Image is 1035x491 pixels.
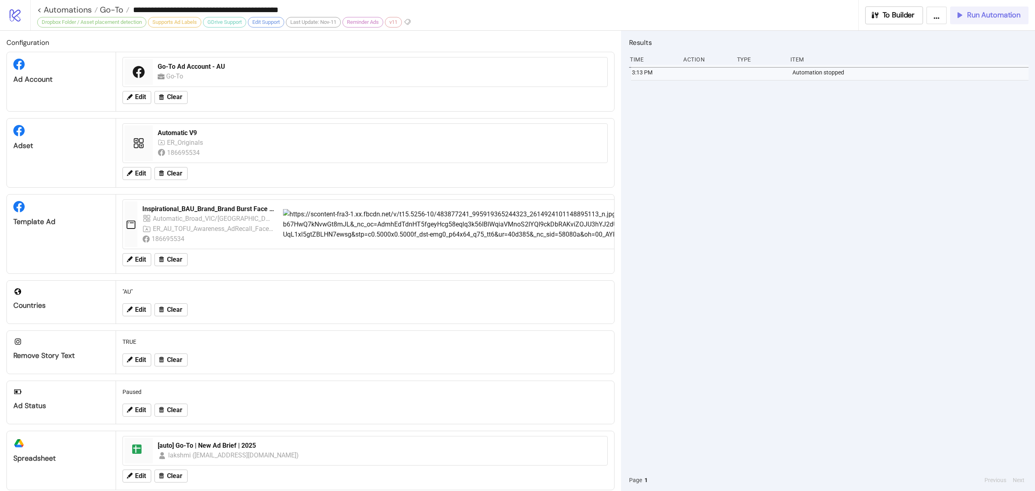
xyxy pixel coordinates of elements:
button: Edit [123,404,151,417]
div: Automation stopped [792,65,1031,80]
h2: Configuration [6,37,615,48]
h2: Results [629,37,1029,48]
div: Ad Status [13,401,109,411]
div: Supports Ad Labels [148,17,201,28]
button: Clear [154,353,188,366]
button: Edit [123,253,151,266]
div: Go-To [166,71,186,81]
div: ER_Originals [167,138,205,148]
button: Clear [154,470,188,483]
button: Previous [982,476,1009,485]
span: Clear [167,93,182,101]
span: Edit [135,406,146,414]
span: Edit [135,472,146,480]
span: Clear [167,306,182,313]
span: Clear [167,256,182,263]
div: lakshmi ([EMAIL_ADDRESS][DOMAIN_NAME]) [168,450,300,460]
div: Automatic V9 [158,129,602,138]
div: Template Ad [13,217,109,226]
div: Spreadsheet [13,454,109,463]
div: Time [629,52,677,67]
div: 186695534 [167,148,202,158]
div: Adset [13,141,109,150]
div: 3:13 PM [631,65,679,80]
span: To Builder [883,11,915,20]
a: < Automations [37,6,98,14]
div: Automatic_Broad_VIC/[GEOGRAPHIC_DATA]/[GEOGRAPHIC_DATA]-55_AdRecall [153,214,273,224]
button: Clear [154,253,188,266]
button: Edit [123,167,151,180]
div: 186695534 [152,234,186,244]
button: Clear [154,91,188,104]
div: Action [682,52,730,67]
div: "AU" [119,284,611,299]
button: Next [1010,476,1027,485]
div: Go-To Ad Account - AU [158,62,602,71]
button: To Builder [865,6,923,24]
div: GDrive Support [203,17,246,28]
span: Clear [167,170,182,177]
div: ER_AU_TOFU_Awareness_AdRecall_FaceHero | Brand Burst 4 VIC, [GEOGRAPHIC_DATA], [GEOGRAPHIC_DATA] [153,224,273,234]
div: Last Update: Nov-11 [286,17,341,28]
span: Page [629,476,642,485]
img: https://scontent-fra3-1.xx.fbcdn.net/v/t15.5256-10/483877241_995919365244323_2614924101148895113_... [283,209,910,239]
button: Edit [123,353,151,366]
span: Edit [135,170,146,177]
div: Inspirational_BAU_Brand_Brand Burst Face Hero_LoFi_Video_20250317_AU [142,205,277,214]
div: Reminder Ads [342,17,383,28]
div: Item [790,52,1029,67]
span: Clear [167,406,182,414]
span: Run Automation [967,11,1020,20]
span: Edit [135,256,146,263]
span: Clear [167,356,182,364]
span: Go-To [98,4,123,15]
button: Clear [154,303,188,316]
div: Type [736,52,784,67]
div: Remove Story Text [13,351,109,360]
button: ... [926,6,947,24]
span: Edit [135,306,146,313]
button: Clear [154,404,188,417]
div: v11 [385,17,402,28]
div: Dropbox Folder / Asset placement detection [37,17,146,28]
button: Edit [123,303,151,316]
span: Clear [167,472,182,480]
button: Run Automation [950,6,1029,24]
button: Clear [154,167,188,180]
button: Edit [123,470,151,483]
button: 1 [642,476,650,485]
div: [auto] Go-To | New Ad Brief | 2025 [158,441,602,450]
div: Ad Account [13,75,109,84]
div: TRUE [119,334,611,349]
button: Edit [123,91,151,104]
span: Edit [135,93,146,101]
span: Edit [135,356,146,364]
a: Go-To [98,6,129,14]
div: Edit Support [248,17,284,28]
div: Countries [13,301,109,310]
div: Paused [119,384,611,400]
